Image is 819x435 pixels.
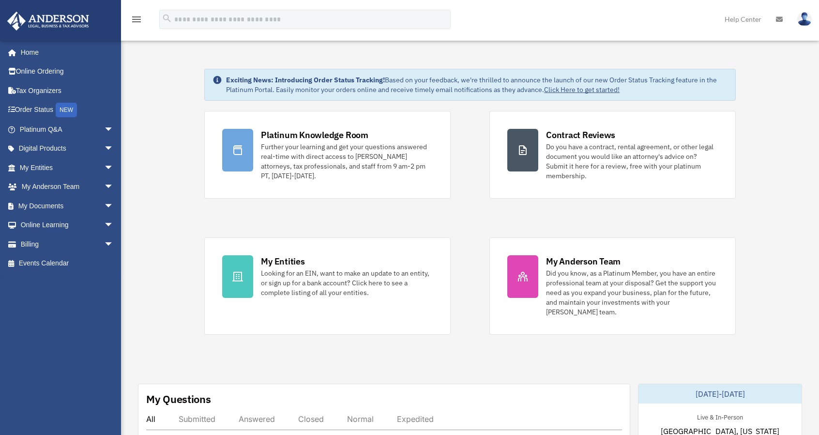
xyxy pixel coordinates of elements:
span: arrow_drop_down [104,177,123,197]
a: Contract Reviews Do you have a contract, rental agreement, or other legal document you would like... [489,111,736,199]
div: Platinum Knowledge Room [261,129,368,141]
span: arrow_drop_down [104,196,123,216]
span: arrow_drop_down [104,216,123,235]
img: Anderson Advisors Platinum Portal [4,12,92,31]
a: Online Ordering [7,62,128,81]
div: [DATE]-[DATE] [638,384,802,404]
a: Events Calendar [7,254,128,273]
a: Home [7,43,123,62]
a: Digital Productsarrow_drop_down [7,139,128,158]
i: search [162,13,172,24]
div: Further your learning and get your questions answered real-time with direct access to [PERSON_NAM... [261,142,433,181]
span: arrow_drop_down [104,158,123,178]
a: Platinum Q&Aarrow_drop_down [7,120,128,139]
div: All [146,414,155,424]
div: Normal [347,414,374,424]
div: Expedited [397,414,434,424]
img: User Pic [797,12,812,26]
div: Live & In-Person [689,411,751,421]
div: Answered [239,414,275,424]
a: My Documentsarrow_drop_down [7,196,128,216]
a: My Entitiesarrow_drop_down [7,158,128,177]
a: Click Here to get started! [544,85,620,94]
a: Tax Organizers [7,81,128,100]
div: Closed [298,414,324,424]
a: menu [131,17,142,25]
a: My Anderson Team Did you know, as a Platinum Member, you have an entire professional team at your... [489,237,736,335]
a: Platinum Knowledge Room Further your learning and get your questions answered real-time with dire... [204,111,451,199]
div: My Entities [261,255,304,267]
a: Online Learningarrow_drop_down [7,216,128,235]
div: Did you know, as a Platinum Member, you have an entire professional team at your disposal? Get th... [546,268,718,317]
div: My Questions [146,392,211,406]
a: Order StatusNEW [7,100,128,120]
div: My Anderson Team [546,255,621,267]
div: Based on your feedback, we're thrilled to announce the launch of our new Order Status Tracking fe... [226,75,728,94]
span: arrow_drop_down [104,234,123,254]
a: My Anderson Teamarrow_drop_down [7,177,128,197]
a: My Entities Looking for an EIN, want to make an update to an entity, or sign up for a bank accoun... [204,237,451,335]
div: Submitted [179,414,215,424]
div: Contract Reviews [546,129,615,141]
div: Do you have a contract, rental agreement, or other legal document you would like an attorney's ad... [546,142,718,181]
i: menu [131,14,142,25]
div: Looking for an EIN, want to make an update to an entity, or sign up for a bank account? Click her... [261,268,433,297]
strong: Exciting News: Introducing Order Status Tracking! [226,76,385,84]
div: NEW [56,103,77,117]
a: Billingarrow_drop_down [7,234,128,254]
span: arrow_drop_down [104,139,123,159]
span: arrow_drop_down [104,120,123,140]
